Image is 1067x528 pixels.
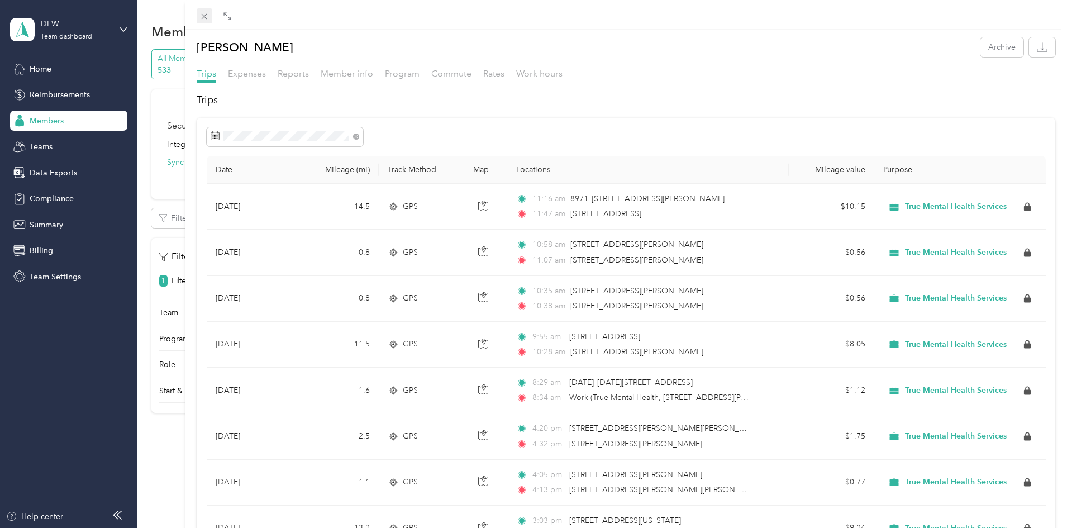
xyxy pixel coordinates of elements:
[207,460,298,506] td: [DATE]
[789,156,874,184] th: Mileage value
[403,430,418,443] span: GPS
[197,68,216,79] span: Trips
[207,184,298,230] td: [DATE]
[569,439,702,449] span: [STREET_ADDRESS][PERSON_NAME]
[570,347,703,356] span: [STREET_ADDRESS][PERSON_NAME]
[532,438,564,450] span: 4:32 pm
[570,240,703,249] span: [STREET_ADDRESS][PERSON_NAME]
[298,156,379,184] th: Mileage (mi)
[874,156,1046,184] th: Purpose
[403,201,418,213] span: GPS
[569,424,764,433] span: [STREET_ADDRESS][PERSON_NAME][PERSON_NAME]
[789,368,874,413] td: $1.12
[207,156,298,184] th: Date
[905,248,1007,258] span: True Mental Health Services
[385,68,420,79] span: Program
[298,368,379,413] td: 1.6
[516,68,563,79] span: Work hours
[905,293,1007,303] span: True Mental Health Services
[403,384,418,397] span: GPS
[298,460,379,506] td: 1.1
[207,276,298,322] td: [DATE]
[403,246,418,259] span: GPS
[197,93,1055,108] h2: Trips
[532,377,564,389] span: 8:29 am
[569,485,764,494] span: [STREET_ADDRESS][PERSON_NAME][PERSON_NAME]
[298,413,379,459] td: 2.5
[569,332,640,341] span: [STREET_ADDRESS]
[570,194,725,203] span: 8971–[STREET_ADDRESS][PERSON_NAME]
[570,301,703,311] span: [STREET_ADDRESS][PERSON_NAME]
[905,477,1007,487] span: True Mental Health Services
[532,239,565,251] span: 10:58 am
[532,346,565,358] span: 10:28 am
[532,193,565,205] span: 11:16 am
[905,431,1007,441] span: True Mental Health Services
[431,68,471,79] span: Commute
[789,276,874,322] td: $0.56
[980,37,1023,57] button: Archive
[278,68,309,79] span: Reports
[905,340,1007,350] span: True Mental Health Services
[298,184,379,230] td: 14.5
[789,460,874,506] td: $0.77
[403,476,418,488] span: GPS
[532,469,564,481] span: 4:05 pm
[569,393,970,402] span: Work (True Mental Health, [STREET_ADDRESS][PERSON_NAME] , [GEOGRAPHIC_DATA], [GEOGRAPHIC_DATA])
[532,422,564,435] span: 4:20 pm
[321,68,373,79] span: Member info
[570,286,703,296] span: [STREET_ADDRESS][PERSON_NAME]
[464,156,507,184] th: Map
[570,255,703,265] span: [STREET_ADDRESS][PERSON_NAME]
[570,209,641,218] span: [STREET_ADDRESS]
[569,516,681,525] span: [STREET_ADDRESS][US_STATE]
[207,322,298,368] td: [DATE]
[789,322,874,368] td: $8.05
[789,184,874,230] td: $10.15
[532,208,565,220] span: 11:47 am
[789,413,874,459] td: $1.75
[532,300,565,312] span: 10:38 am
[1004,465,1067,528] iframe: Everlance-gr Chat Button Frame
[403,292,418,305] span: GPS
[483,68,504,79] span: Rates
[507,156,789,184] th: Locations
[532,392,564,404] span: 8:34 am
[532,331,564,343] span: 9:55 am
[207,368,298,413] td: [DATE]
[197,37,293,57] p: [PERSON_NAME]
[403,338,418,350] span: GPS
[228,68,266,79] span: Expenses
[207,413,298,459] td: [DATE]
[532,285,565,297] span: 10:35 am
[532,484,564,496] span: 4:13 pm
[532,515,564,527] span: 3:03 pm
[298,322,379,368] td: 11.5
[379,156,464,184] th: Track Method
[905,386,1007,396] span: True Mental Health Services
[298,276,379,322] td: 0.8
[298,230,379,275] td: 0.8
[569,470,702,479] span: [STREET_ADDRESS][PERSON_NAME]
[789,230,874,275] td: $0.56
[207,230,298,275] td: [DATE]
[532,254,565,267] span: 11:07 am
[905,202,1007,212] span: True Mental Health Services
[569,378,693,387] span: [DATE]–[DATE][STREET_ADDRESS]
